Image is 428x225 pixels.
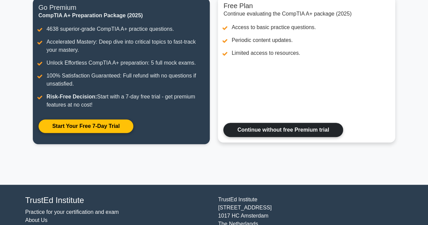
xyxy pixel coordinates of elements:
a: Start Your Free 7-Day Trial [38,119,133,133]
a: Practice for your certification and exam [25,209,119,215]
a: Continue without free Premium trial [223,123,343,137]
h4: TrustEd Institute [25,196,210,205]
a: About Us [25,217,48,223]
